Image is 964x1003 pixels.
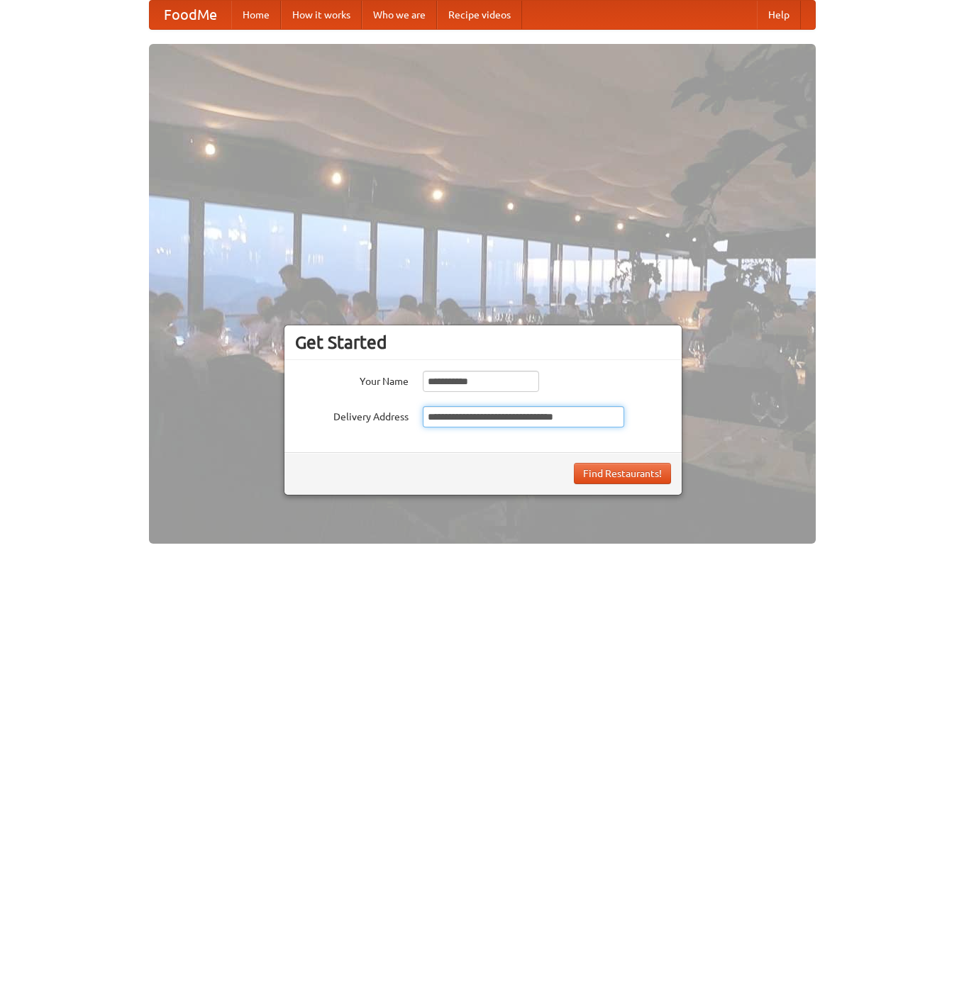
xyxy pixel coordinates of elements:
label: Your Name [295,371,409,388]
a: Who we are [362,1,437,29]
a: Home [231,1,281,29]
a: Help [757,1,801,29]
h3: Get Started [295,332,671,353]
a: FoodMe [150,1,231,29]
button: Find Restaurants! [574,463,671,484]
label: Delivery Address [295,406,409,424]
a: How it works [281,1,362,29]
a: Recipe videos [437,1,522,29]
